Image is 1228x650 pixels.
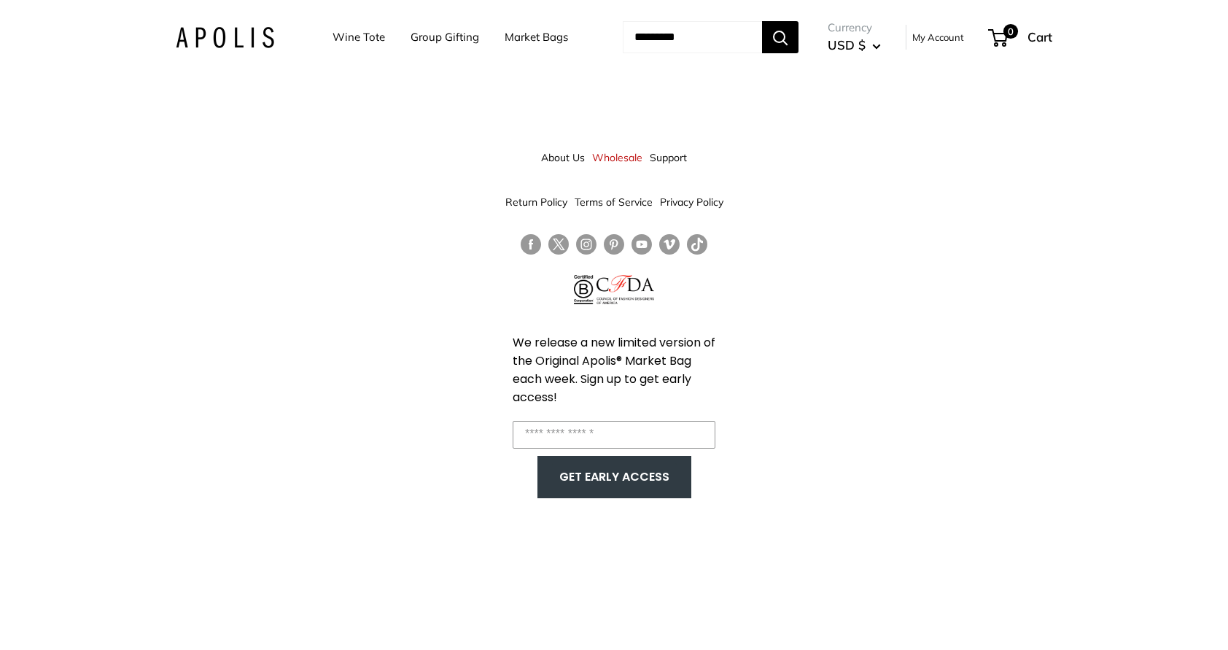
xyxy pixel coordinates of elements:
a: Follow us on Facebook [521,234,541,255]
button: Search [762,21,798,53]
a: Follow us on Instagram [576,234,596,255]
a: About Us [541,144,585,171]
span: 0 [1003,24,1018,39]
a: Follow us on Tumblr [687,234,707,255]
a: Wholesale [592,144,642,171]
a: Follow us on Vimeo [659,234,680,255]
a: Privacy Policy [660,189,723,215]
span: Cart [1027,29,1052,45]
a: Wine Tote [333,27,385,47]
a: Group Gifting [411,27,479,47]
a: Terms of Service [575,189,653,215]
img: Apolis [176,27,274,48]
a: Market Bags [505,27,568,47]
span: We release a new limited version of the Original Apolis® Market Bag each week. Sign up to get ear... [513,334,715,406]
span: USD $ [828,37,866,53]
img: Council of Fashion Designers of America Member [596,275,654,304]
a: Return Policy [505,189,567,215]
button: GET EARLY ACCESS [552,463,677,491]
a: Support [650,144,687,171]
a: Follow us on Twitter [548,234,569,260]
input: Enter your email [513,421,715,449]
a: My Account [912,28,964,46]
a: Follow us on YouTube [632,234,652,255]
a: Follow us on Pinterest [604,234,624,255]
button: USD $ [828,34,881,57]
img: Certified B Corporation [574,275,594,304]
span: Currency [828,18,881,38]
a: 0 Cart [990,26,1052,49]
input: Search... [623,21,762,53]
